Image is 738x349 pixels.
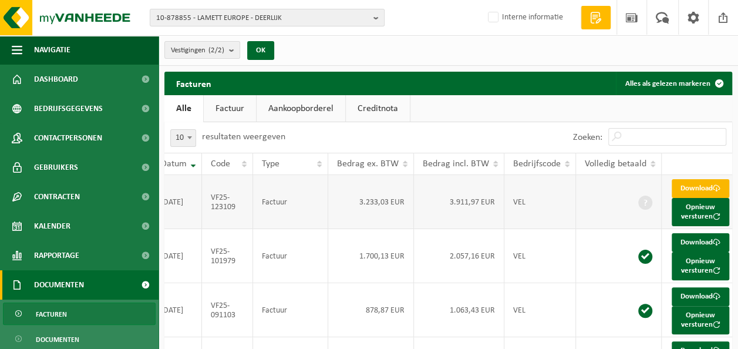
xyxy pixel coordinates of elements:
label: resultaten weergeven [202,132,285,142]
a: Creditnota [346,95,410,122]
span: Contracten [34,182,80,212]
a: Factuur [204,95,256,122]
span: Facturen [36,303,67,325]
label: Interne informatie [486,9,563,26]
button: Opnieuw versturen [672,252,729,280]
button: Opnieuw versturen [672,306,729,334]
span: Type [262,159,279,169]
span: Kalender [34,212,70,241]
td: VEL [504,283,576,337]
label: Zoeken: [573,133,602,142]
span: 10 [170,129,196,147]
span: Volledig betaald [585,159,646,169]
td: VF25-123109 [202,175,253,229]
span: 10-878855 - LAMETT EUROPE - DEERLIJK [156,9,369,27]
td: 1.063,43 EUR [414,283,504,337]
td: VEL [504,175,576,229]
td: VF25-101979 [202,229,253,283]
span: Vestigingen [171,42,224,59]
span: Rapportage [34,241,79,270]
span: Contactpersonen [34,123,102,153]
span: Bedrijfscode [513,159,561,169]
td: [DATE] [152,175,202,229]
button: 10-878855 - LAMETT EUROPE - DEERLIJK [150,9,385,26]
button: Opnieuw versturen [672,198,729,226]
td: VEL [504,229,576,283]
button: OK [247,41,274,60]
td: Factuur [253,229,328,283]
span: Gebruikers [34,153,78,182]
span: Bedrag ex. BTW [337,159,399,169]
span: Documenten [34,270,84,300]
td: 878,87 EUR [328,283,414,337]
span: 10 [171,130,196,146]
a: Download [672,287,729,306]
td: [DATE] [152,283,202,337]
a: Download [672,233,729,252]
span: Datum [161,159,187,169]
count: (2/2) [208,46,224,54]
td: 3.233,03 EUR [328,175,414,229]
h2: Facturen [164,72,223,95]
span: Dashboard [34,65,78,94]
button: Vestigingen(2/2) [164,41,240,59]
span: Bedrijfsgegevens [34,94,103,123]
a: Alle [164,95,203,122]
a: Aankoopborderel [257,95,345,122]
td: Factuur [253,175,328,229]
span: Navigatie [34,35,70,65]
span: Bedrag incl. BTW [423,159,489,169]
span: Code [211,159,230,169]
a: Download [672,179,729,198]
td: Factuur [253,283,328,337]
td: VF25-091103 [202,283,253,337]
td: [DATE] [152,229,202,283]
td: 3.911,97 EUR [414,175,504,229]
button: Alles als gelezen markeren [616,72,731,95]
td: 2.057,16 EUR [414,229,504,283]
a: Facturen [3,303,156,325]
td: 1.700,13 EUR [328,229,414,283]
